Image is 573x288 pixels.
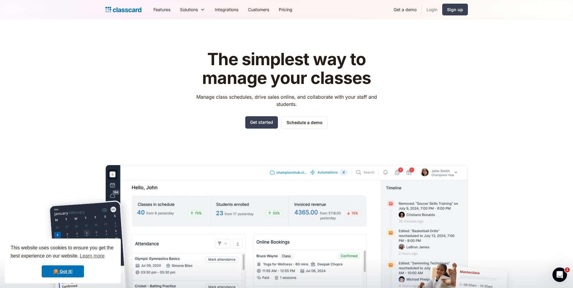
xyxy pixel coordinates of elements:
[191,50,382,87] h1: The simplest way to manage your classes
[552,267,567,282] iframe: Intercom live chat
[274,3,297,16] a: Pricing
[282,116,328,129] a: Schedule a demo
[243,3,274,16] a: Customers
[180,6,198,13] div: Solutions
[149,3,175,16] a: Features
[447,6,463,13] div: Sign up
[245,116,278,129] a: Get started
[79,251,105,261] a: learn more about cookies
[11,244,115,261] span: This website uses cookies to ensure you get the best experience on our website.
[389,3,421,16] a: Get a demo
[210,3,243,16] a: Integrations
[105,5,141,14] a: home
[175,3,210,16] div: Solutions
[422,3,442,16] a: Login
[5,238,121,283] div: cookieconsent
[191,93,382,108] p: Manage class schedules, drive sales online, and collaborate with your staff and students.
[42,265,84,277] a: dismiss cookie message
[565,267,570,272] span: 1
[442,4,468,15] a: Sign up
